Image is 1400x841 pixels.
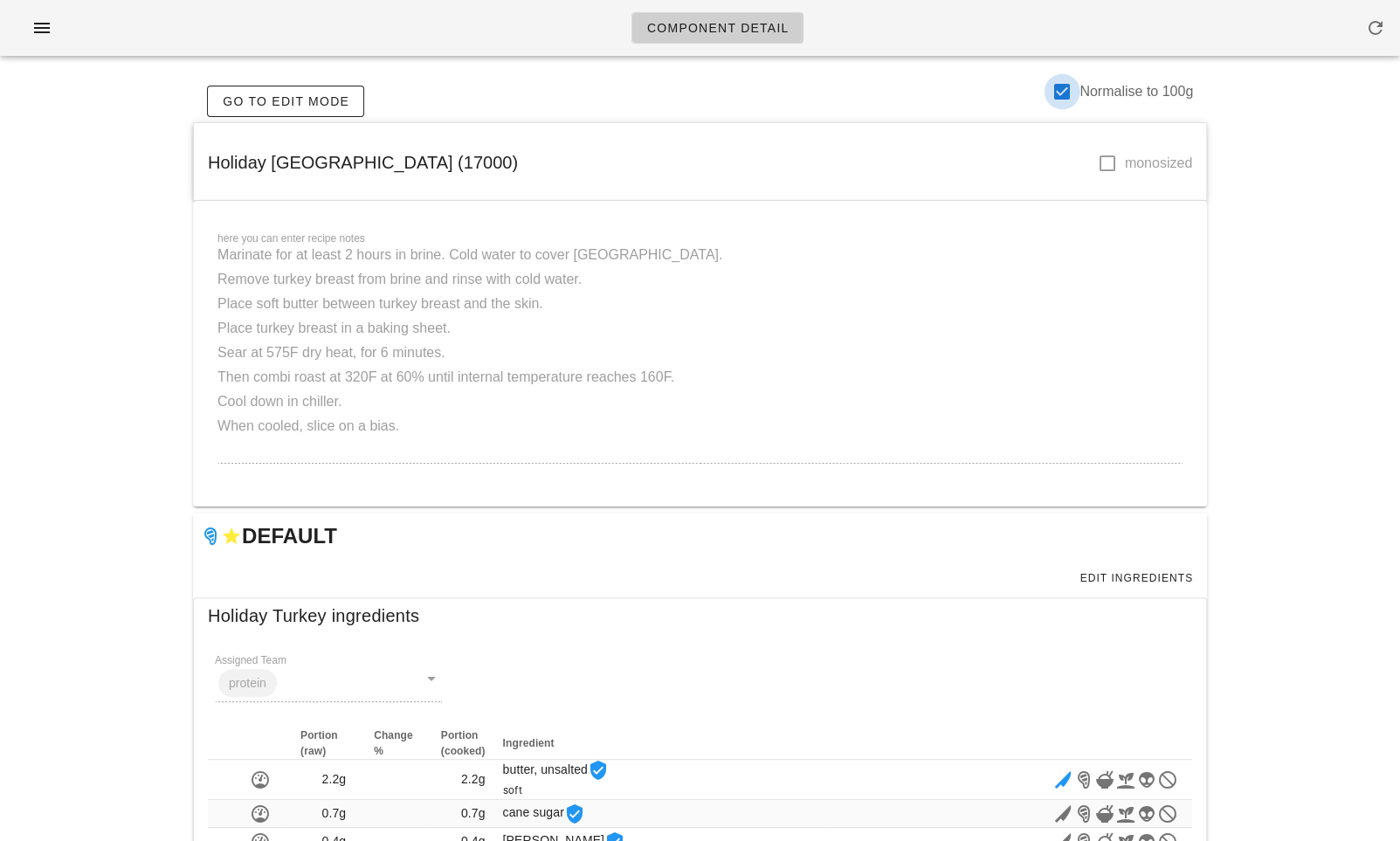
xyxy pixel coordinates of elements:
label: Assigned Team [215,654,286,667]
span: cane sugar [503,805,585,819]
th: Portion (raw) [286,727,360,760]
span: Holiday [GEOGRAPHIC_DATA] (17000) [208,153,518,172]
div: Assigned Teamprotein [215,665,442,701]
label: Normalise to 100g [1079,83,1193,100]
h2: DEFAULT [242,520,337,552]
span: Holiday Turkey ingredients [208,602,419,630]
td: 0.7g [286,800,360,828]
label: here you can enter recipe notes [217,232,365,245]
th: Portion (cooked) [427,727,500,760]
span: 0.7g [461,806,486,820]
a: Edit Ingredients [1072,566,1200,590]
span: Go to Edit Mode [222,94,349,108]
th: Ingredient [500,727,830,760]
th: Change % [360,727,427,760]
td: 2.2g [286,760,360,800]
a: Component Detail [631,12,804,44]
span: butter, unsalted [503,762,609,776]
a: Go to Edit Mode [207,86,364,117]
span: soft [503,784,530,796]
span: Component Detail [646,21,790,35]
span: Edit Ingredients [1079,572,1193,584]
span: 2.2g [461,772,486,786]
